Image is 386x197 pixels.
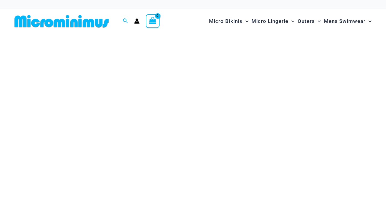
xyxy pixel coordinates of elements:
[250,12,296,30] a: Micro LingerieMenu ToggleMenu Toggle
[365,14,372,29] span: Menu Toggle
[296,12,322,30] a: OutersMenu ToggleMenu Toggle
[252,14,288,29] span: Micro Lingerie
[322,12,373,30] a: Mens SwimwearMenu ToggleMenu Toggle
[298,14,315,29] span: Outers
[242,14,248,29] span: Menu Toggle
[315,14,321,29] span: Menu Toggle
[146,14,160,28] a: View Shopping Cart, empty
[288,14,294,29] span: Menu Toggle
[12,14,111,28] img: MM SHOP LOGO FLAT
[209,14,242,29] span: Micro Bikinis
[207,12,250,30] a: Micro BikinisMenu ToggleMenu Toggle
[123,17,128,25] a: Search icon link
[207,11,374,31] nav: Site Navigation
[324,14,365,29] span: Mens Swimwear
[134,18,140,24] a: Account icon link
